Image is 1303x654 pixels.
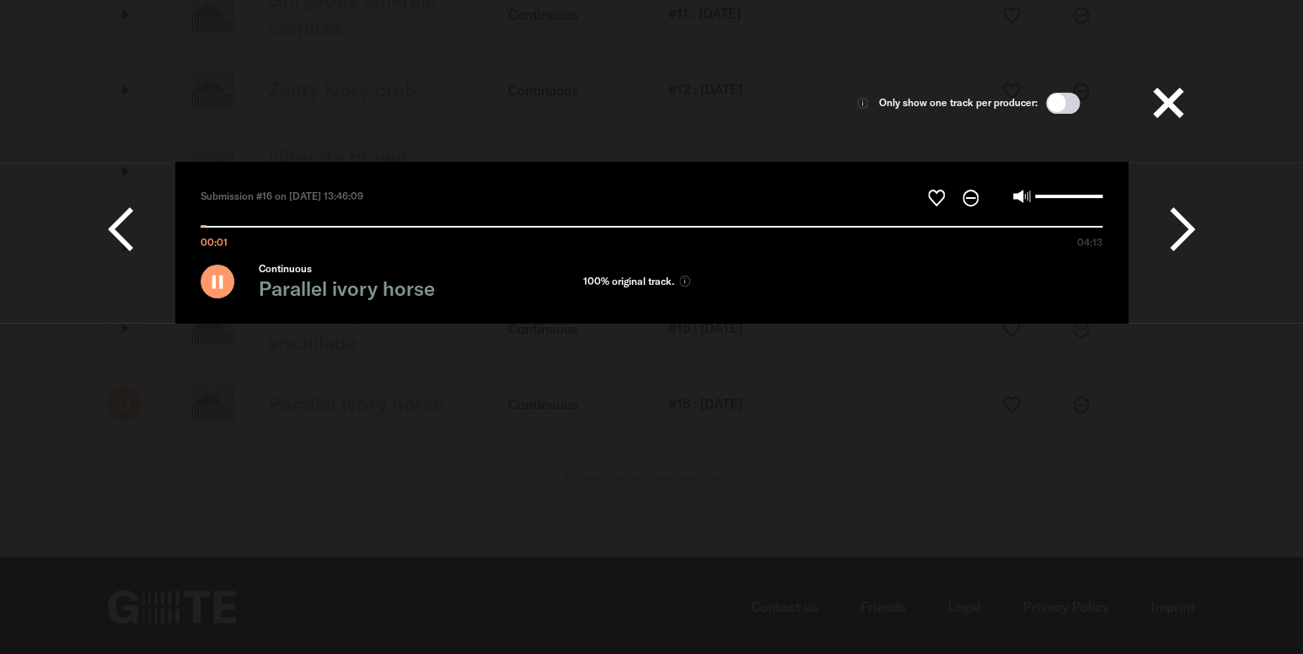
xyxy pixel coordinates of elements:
input: Seek [201,209,1102,228]
span: 100% original track. [583,275,674,287]
span: 00:01 [201,236,228,249]
span: Submission #16 on [DATE] 13:46:09 [201,190,363,203]
input: Volume [1035,195,1102,198]
span: Continuous [259,262,312,276]
span: Parallel ivory horse [259,276,435,301]
span: Only show one track per producer: [879,96,1038,110]
span: 04:13 [1077,236,1102,249]
summary: Continuous Parallel ivory horse 100% original track. [175,249,1128,319]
